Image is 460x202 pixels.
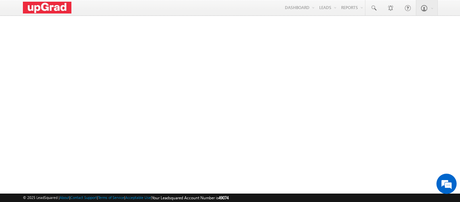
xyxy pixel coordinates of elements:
span: 49074 [219,195,229,200]
a: Acceptable Use [125,195,151,200]
a: About [60,195,69,200]
a: Terms of Service [98,195,124,200]
a: Contact Support [70,195,97,200]
img: Custom Logo [23,2,71,13]
span: Your Leadsquared Account Number is [152,195,229,200]
span: © 2025 LeadSquared | | | | | [23,195,229,201]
